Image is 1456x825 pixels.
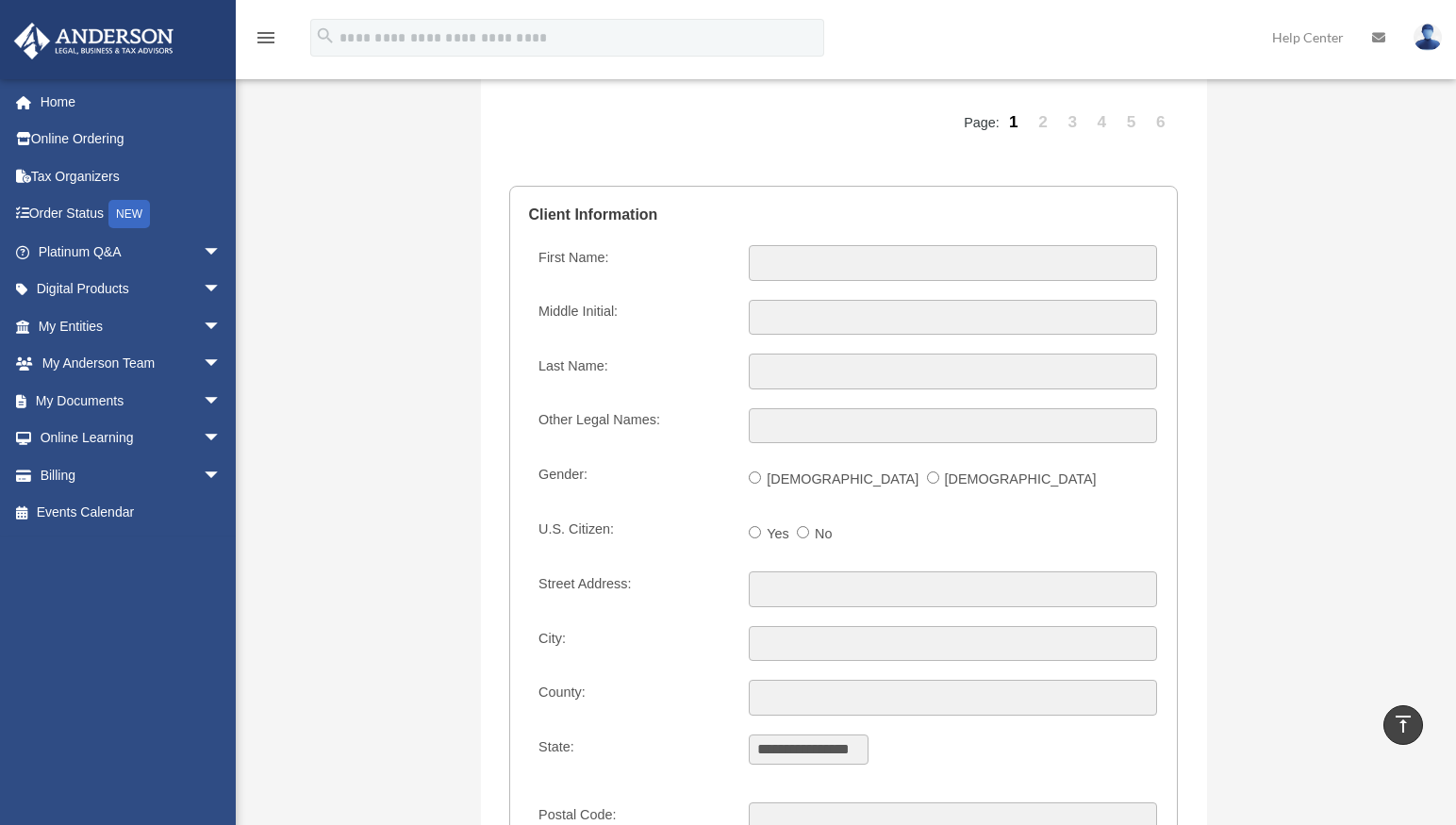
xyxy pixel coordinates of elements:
[203,271,240,309] span: arrow_drop_down
[1089,94,1116,151] a: 4
[1118,94,1145,151] a: 5
[939,465,1104,495] label: [DEMOGRAPHIC_DATA]
[761,465,926,495] label: [DEMOGRAPHIC_DATA]
[530,300,734,336] label: Middle Initial:
[530,626,734,662] label: City:
[1060,94,1086,151] a: 3
[1148,94,1174,151] a: 6
[108,200,150,228] div: NEW
[1383,705,1423,745] a: vertical_align_top
[13,233,250,271] a: Platinum Q&Aarrow_drop_down
[13,307,250,345] a: My Entitiesarrow_drop_down
[1001,94,1027,151] a: 1
[255,33,277,49] a: menu
[809,520,840,550] label: No
[13,195,250,234] a: Order StatusNEW
[203,345,240,384] span: arrow_drop_down
[530,680,734,716] label: County:
[530,517,734,553] label: U.S. Citizen:
[13,456,250,494] a: Billingarrow_drop_down
[761,520,797,550] label: Yes
[530,408,734,444] label: Other Legal Names:
[203,420,240,458] span: arrow_drop_down
[1031,94,1057,151] a: 2
[8,23,179,59] img: Anderson Advisors Platinum Portal
[203,382,240,421] span: arrow_drop_down
[203,456,240,495] span: arrow_drop_down
[203,307,240,346] span: arrow_drop_down
[13,83,250,121] a: Home
[13,420,250,457] a: Online Learningarrow_drop_down
[538,250,608,265] span: First Name:
[315,25,336,46] i: search
[530,462,734,498] label: Gender:
[530,354,734,389] label: Last Name:
[13,121,250,158] a: Online Ordering
[203,233,240,272] span: arrow_drop_down
[1414,24,1442,51] img: User Pic
[13,157,250,195] a: Tax Organizers
[528,187,1158,243] legend: Client Information
[255,26,277,49] i: menu
[1392,713,1415,735] i: vertical_align_top
[964,115,1000,130] span: Page:
[13,271,250,308] a: Digital Productsarrow_drop_down
[13,494,250,532] a: Events Calendar
[13,382,250,420] a: My Documentsarrow_drop_down
[530,571,734,607] label: Street Address:
[530,734,734,784] label: State:
[13,345,250,383] a: My Anderson Teamarrow_drop_down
